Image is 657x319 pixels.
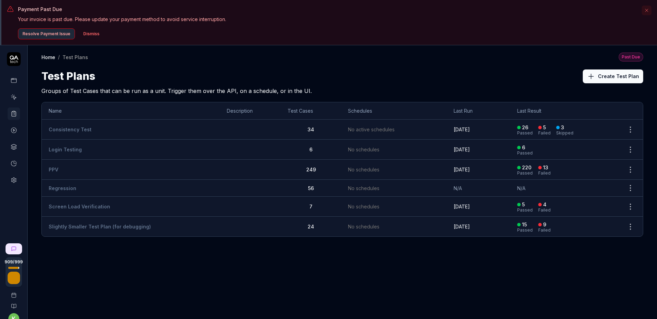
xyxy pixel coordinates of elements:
[41,84,643,95] h2: Groups of Test Cases that can be run as a unit. Trigger them over the API, on a schedule, or in t...
[543,222,546,228] div: 9
[308,126,314,132] span: 34
[309,204,312,209] span: 7
[348,126,395,133] span: No active schedules
[619,52,643,62] button: Past Due
[522,201,525,208] div: 5
[454,185,462,191] span: N/A
[517,171,533,175] div: Passed
[58,54,60,60] div: /
[220,102,281,120] th: Description
[348,185,379,192] span: No schedules
[18,16,638,23] p: Your invoice is past due. Please update your payment method to avoid service interruption.
[49,126,91,132] a: Consistency Test
[517,208,533,212] div: Passed
[18,6,638,13] h3: Payment Past Due
[308,224,314,229] span: 24
[522,124,528,131] div: 26
[543,165,548,171] div: 13
[341,102,447,120] th: Schedules
[348,166,379,173] span: No schedules
[348,223,379,230] span: No schedules
[79,28,104,39] button: Dismiss
[538,131,551,135] div: Failed
[6,243,22,254] a: New conversation
[583,69,643,83] button: Create Test Plan
[49,147,82,152] a: Login Testing
[4,260,23,264] span: 909 / 999
[543,124,546,131] div: 5
[522,144,525,151] div: 6
[454,167,470,172] time: [DATE]
[522,222,527,228] div: 15
[517,151,533,155] div: Passed
[538,208,551,212] div: Failed
[348,203,379,210] span: No schedules
[308,185,314,191] span: 56
[556,131,573,135] div: Skipped
[281,102,341,120] th: Test Cases
[517,228,533,232] div: Passed
[49,167,58,172] a: PPV
[454,126,470,132] time: [DATE]
[41,68,95,84] h1: Test Plans
[454,224,470,229] time: [DATE]
[49,185,76,191] a: Regression
[538,228,551,232] div: Failed
[454,204,470,209] time: [DATE]
[3,298,25,309] a: Documentation
[18,28,75,39] button: Resolve Payment Issue
[510,102,618,120] th: Last Result
[49,224,151,229] a: Slightly Smaller Test Plan (for debugging)
[306,167,316,172] span: 249
[41,54,55,60] a: Home
[42,102,220,120] th: Name
[517,131,533,135] div: Passed
[454,147,470,152] time: [DATE]
[543,201,547,208] div: 4
[3,287,25,298] a: Book a call with us
[561,124,564,131] div: 3
[309,147,312,152] span: 6
[348,146,379,153] span: No schedules
[49,204,110,209] a: Screen Load Verification
[447,102,510,120] th: Last Run
[517,185,525,191] span: N/A
[62,54,88,60] div: Test Plans
[522,165,531,171] div: 220
[538,171,551,175] div: Failed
